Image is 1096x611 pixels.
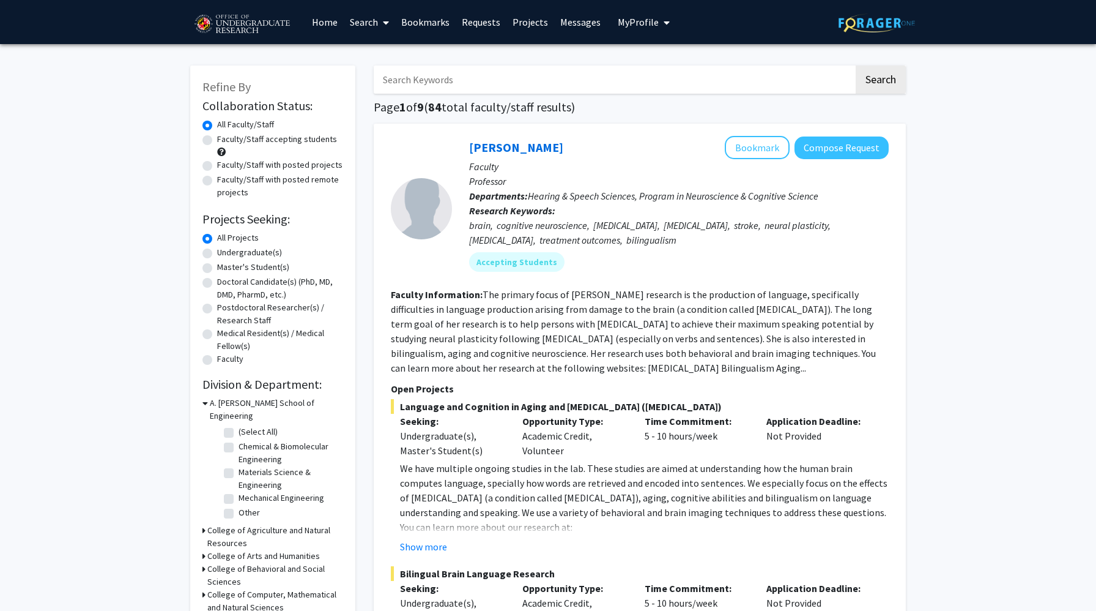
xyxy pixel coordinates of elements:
a: Requests [456,1,506,43]
span: Refine By [202,79,251,94]
label: Postdoctoral Researcher(s) / Research Staff [217,301,343,327]
div: Undergraduate(s), Master's Student(s) [400,429,504,458]
span: 84 [428,99,442,114]
label: Master's Student(s) [217,261,289,274]
label: All Faculty/Staff [217,118,274,131]
h3: College of Behavioral and Social Sciences [207,563,343,588]
p: Time Commitment: [645,581,749,596]
img: University of Maryland Logo [190,9,294,40]
div: brain, cognitive neuroscience, [MEDICAL_DATA], [MEDICAL_DATA], stroke, neural plasticity, [MEDICA... [469,218,889,247]
span: Bilingual Brain Language Research [391,566,889,581]
p: Opportunity Type: [522,581,626,596]
p: Seeking: [400,581,504,596]
mat-chip: Accepting Students [469,252,565,272]
p: Application Deadline: [766,414,870,429]
p: Application Deadline: [766,581,870,596]
p: You can learn more about our research at: [400,520,889,534]
a: Projects [506,1,554,43]
iframe: Chat [9,556,52,602]
button: Search [856,66,906,94]
b: Departments: [469,190,528,202]
img: ForagerOne Logo [839,13,915,32]
p: Opportunity Type: [522,414,626,429]
label: All Projects [217,231,259,244]
h3: College of Arts and Humanities [207,550,320,563]
p: Faculty [469,159,889,174]
a: Bookmarks [395,1,456,43]
label: Medical Resident(s) / Medical Fellow(s) [217,327,343,353]
div: Academic Credit, Volunteer [513,414,635,458]
input: Search Keywords [374,66,854,94]
b: Research Keywords: [469,204,555,217]
span: 1 [399,99,406,114]
button: Add Yasmeen Faroqi-Shah to Bookmarks [725,136,790,159]
label: Faculty/Staff accepting students [217,133,337,146]
p: Time Commitment: [645,414,749,429]
p: Open Projects [391,381,889,396]
span: Hearing & Speech Sciences, Program in Neuroscience & Cognitive Science [528,190,818,202]
a: Home [306,1,344,43]
p: Seeking: [400,414,504,429]
h2: Division & Department: [202,377,343,392]
label: Faculty/Staff with posted projects [217,159,342,171]
a: Search [344,1,395,43]
span: 9 [417,99,424,114]
h3: College of Agriculture and Natural Resources [207,524,343,550]
label: Doctoral Candidate(s) (PhD, MD, DMD, PharmD, etc.) [217,276,343,301]
label: Materials Science & Engineering [239,466,340,492]
label: Faculty [217,353,243,365]
div: 5 - 10 hours/week [635,414,758,458]
fg-read-more: The primary focus of [PERSON_NAME] research is the production of language, specifically difficult... [391,288,876,374]
h2: Collaboration Status: [202,99,343,113]
h1: Page of ( total faculty/staff results) [374,100,906,114]
h3: A. [PERSON_NAME] School of Engineering [210,397,343,422]
p: We have multiple ongoing studies in the lab. These studies are aimed at understanding how the hum... [400,461,889,520]
span: My Profile [618,16,659,28]
label: Mechanical Engineering [239,492,324,504]
h2: Projects Seeking: [202,212,343,227]
label: Undergraduate(s) [217,246,282,259]
label: Chemical & Biomolecular Engineering [239,440,340,466]
b: Faculty Information: [391,288,483,301]
label: Other [239,506,260,519]
span: Language and Cognition in Aging and [MEDICAL_DATA] ([MEDICAL_DATA]) [391,399,889,414]
label: Faculty/Staff with posted remote projects [217,173,343,199]
button: Show more [400,539,447,554]
a: Messages [554,1,607,43]
a: [PERSON_NAME] [469,140,563,155]
label: (Select All) [239,425,278,438]
div: Not Provided [757,414,879,458]
p: Professor [469,174,889,189]
button: Compose Request to Yasmeen Faroqi-Shah [794,137,889,159]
